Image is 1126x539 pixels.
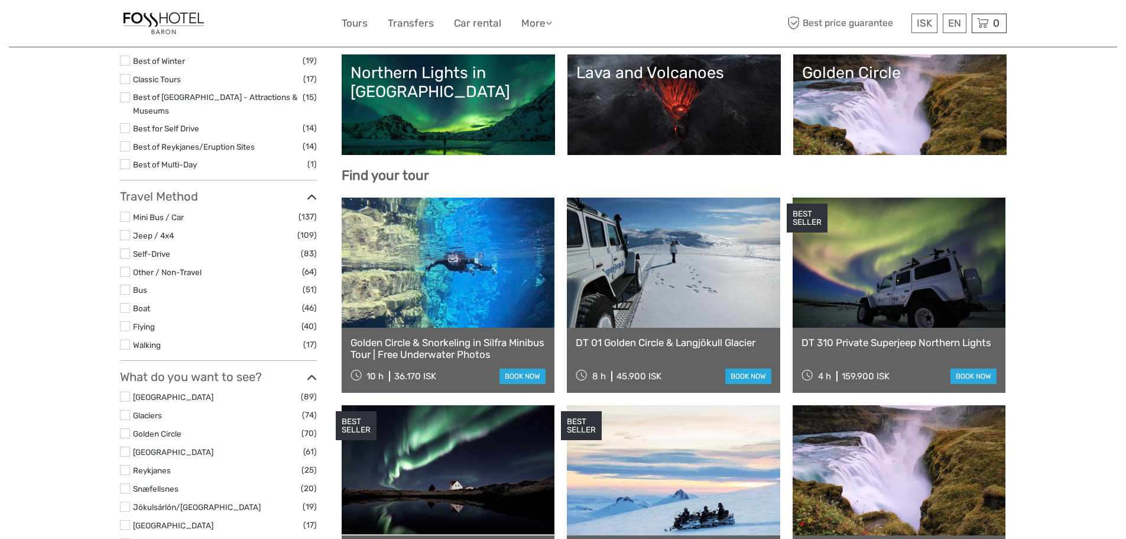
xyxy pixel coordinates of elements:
span: ISK [917,17,932,29]
span: (17) [303,518,317,532]
a: DT 310 Private Superjeep Northern Lights [801,337,997,348]
a: Best for Self Drive [133,124,199,133]
div: BEST SELLER [561,411,602,441]
span: 0 [991,17,1001,29]
span: Best price guarantee [785,14,908,33]
span: (70) [301,427,317,440]
div: BEST SELLER [787,204,828,233]
a: Classic Tours [133,75,181,84]
div: Lava and Volcanoes [576,63,772,82]
div: Golden Circle [802,63,998,82]
span: (14) [303,121,317,135]
div: EN [943,14,966,33]
span: (137) [298,210,317,224]
span: (74) [302,408,317,422]
div: 159.900 ISK [842,371,890,382]
span: (14) [303,140,317,153]
h3: What do you want to see? [120,370,317,384]
span: (17) [303,72,317,86]
a: Northern Lights in [GEOGRAPHIC_DATA] [351,63,546,146]
span: 10 h [366,371,384,382]
a: book now [725,369,771,384]
div: 45.900 ISK [616,371,661,382]
h3: Travel Method [120,189,317,204]
span: (83) [301,247,317,260]
span: (61) [303,445,317,459]
span: (25) [301,463,317,477]
p: We're away right now. Please check back later! [17,21,134,30]
a: Golden Circle [802,63,998,146]
span: (89) [301,390,317,404]
a: Boat [133,304,150,313]
span: 8 h [592,371,606,382]
a: Golden Circle [133,429,181,438]
a: Glaciers [133,411,162,420]
a: Car rental [454,15,501,32]
div: BEST SELLER [336,411,377,441]
a: Mini Bus / Car [133,212,184,222]
span: (17) [303,338,317,351]
a: [GEOGRAPHIC_DATA] [133,392,213,402]
a: Lava and Volcanoes [576,63,772,146]
span: 4 h [818,371,831,382]
a: Snæfellsnes [133,484,179,493]
b: Find your tour [342,167,429,183]
a: Best of Multi-Day [133,160,197,169]
a: Tours [342,15,368,32]
img: 1355-f22f4eb0-fb05-4a92-9bea-b034c25151e6_logo_small.jpg [120,9,207,38]
a: Best of Reykjanes/Eruption Sites [133,142,255,151]
a: DT 01 Golden Circle & Langjökull Glacier [576,337,771,348]
a: book now [499,369,546,384]
a: book now [950,369,997,384]
span: (20) [301,482,317,495]
a: [GEOGRAPHIC_DATA] [133,521,213,530]
a: Golden Circle & Snorkeling in Silfra Minibus Tour | Free Underwater Photos [351,337,546,361]
a: Best of Winter [133,56,185,66]
a: Best of [GEOGRAPHIC_DATA] - Attractions & Museums [133,92,297,115]
button: Open LiveChat chat widget [136,18,150,33]
span: (15) [303,91,317,104]
span: (109) [297,228,317,242]
a: Walking [133,340,161,350]
a: More [521,15,552,32]
a: [GEOGRAPHIC_DATA] [133,447,213,457]
a: Self-Drive [133,249,170,259]
a: Reykjanes [133,466,171,475]
a: Flying [133,322,155,331]
div: Northern Lights in [GEOGRAPHIC_DATA] [351,63,546,102]
div: 36.170 ISK [394,371,436,382]
span: (51) [303,283,317,296]
span: (64) [302,265,317,279]
span: (19) [303,500,317,514]
a: Jökulsárlón/[GEOGRAPHIC_DATA] [133,502,261,512]
span: (40) [301,319,317,333]
a: Jeep / 4x4 [133,231,174,240]
span: (19) [303,54,317,67]
a: Other / Non-Travel [133,267,202,277]
a: Bus [133,285,147,295]
span: (46) [302,301,317,315]
span: (1) [307,157,317,171]
a: Transfers [388,15,434,32]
